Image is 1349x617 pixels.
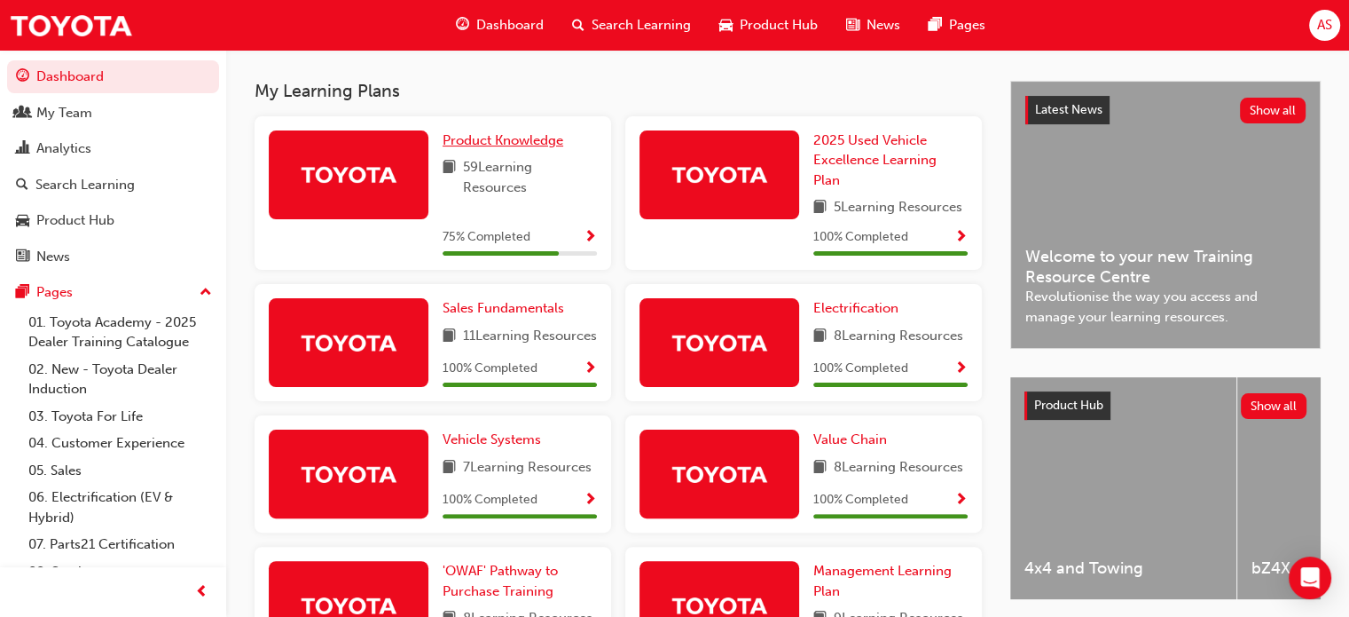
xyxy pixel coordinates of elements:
[7,276,219,309] button: Pages
[834,457,963,479] span: 8 Learning Resources
[7,97,219,130] a: My Team
[558,7,705,44] a: search-iconSearch Learning
[813,490,908,510] span: 100 % Completed
[443,132,563,148] span: Product Knowledge
[36,282,73,303] div: Pages
[813,197,827,219] span: book-icon
[21,531,219,558] a: 07. Parts21 Certification
[443,326,456,348] span: book-icon
[813,431,887,447] span: Value Chain
[846,14,859,36] span: news-icon
[21,309,219,356] a: 01. Toyota Academy - 2025 Dealer Training Catalogue
[7,204,219,237] a: Product Hub
[21,558,219,586] a: 08. Service
[16,106,29,122] span: people-icon
[914,7,1000,44] a: pages-iconPages
[954,226,968,249] button: Show Progress
[16,69,29,85] span: guage-icon
[719,14,733,36] span: car-icon
[954,358,968,380] button: Show Progress
[443,359,537,379] span: 100 % Completed
[671,458,768,489] img: Trak
[21,356,219,403] a: 02. New - Toyota Dealer Induction
[584,226,597,249] button: Show Progress
[300,327,397,358] img: Trak
[463,157,597,197] span: 59 Learning Resources
[1034,398,1103,413] span: Product Hub
[813,131,968,191] a: 2025 Used Vehicle Excellence Learning Plan
[740,15,818,36] span: Product Hub
[300,159,397,190] img: Trak
[443,300,564,316] span: Sales Fundamentals
[463,457,592,479] span: 7 Learning Resources
[1024,558,1222,579] span: 4x4 and Towing
[1010,377,1236,599] a: 4x4 and Towing
[929,14,942,36] span: pages-icon
[813,430,894,450] a: Value Chain
[813,132,937,188] span: 2025 Used Vehicle Excellence Learning Plan
[16,178,28,194] span: search-icon
[584,489,597,511] button: Show Progress
[1024,392,1306,420] a: Product HubShow all
[1025,247,1306,287] span: Welcome to your new Training Resource Centre
[813,300,898,316] span: Electrification
[16,141,29,157] span: chart-icon
[813,563,952,599] span: Management Learning Plan
[1241,393,1307,419] button: Show all
[443,430,548,450] a: Vehicle Systems
[21,484,219,531] a: 06. Electrification (EV & Hybrid)
[834,326,963,348] span: 8 Learning Resources
[456,14,469,36] span: guage-icon
[21,403,219,431] a: 03. Toyota For Life
[7,241,219,273] a: News
[834,197,962,219] span: 5 Learning Resources
[7,132,219,165] a: Analytics
[300,458,397,489] img: Trak
[36,138,91,159] div: Analytics
[443,457,456,479] span: book-icon
[200,281,212,305] span: up-icon
[592,15,691,36] span: Search Learning
[1317,15,1332,36] span: AS
[443,561,597,601] a: 'OWAF' Pathway to Purchase Training
[584,361,597,377] span: Show Progress
[16,249,29,265] span: news-icon
[954,230,968,246] span: Show Progress
[255,81,982,101] h3: My Learning Plans
[442,7,558,44] a: guage-iconDashboard
[36,210,114,231] div: Product Hub
[35,175,135,195] div: Search Learning
[954,361,968,377] span: Show Progress
[443,157,456,197] span: book-icon
[1010,81,1321,349] a: Latest NewsShow allWelcome to your new Training Resource CentreRevolutionise the way you access a...
[443,490,537,510] span: 100 % Completed
[813,326,827,348] span: book-icon
[813,227,908,248] span: 100 % Completed
[954,493,968,509] span: Show Progress
[671,159,768,190] img: Trak
[671,327,768,358] img: Trak
[9,5,133,45] img: Trak
[36,247,70,267] div: News
[1309,10,1340,41] button: AS
[1025,287,1306,327] span: Revolutionise the way you access and manage your learning resources.
[813,359,908,379] span: 100 % Completed
[813,561,968,601] a: Management Learning Plan
[36,103,92,123] div: My Team
[584,493,597,509] span: Show Progress
[954,489,968,511] button: Show Progress
[584,358,597,380] button: Show Progress
[443,431,541,447] span: Vehicle Systems
[867,15,900,36] span: News
[1025,96,1306,124] a: Latest NewsShow all
[584,230,597,246] span: Show Progress
[463,326,597,348] span: 11 Learning Resources
[21,457,219,485] a: 05. Sales
[7,60,219,93] a: Dashboard
[476,15,544,36] span: Dashboard
[21,430,219,457] a: 04. Customer Experience
[705,7,832,44] a: car-iconProduct Hub
[443,563,558,599] span: 'OWAF' Pathway to Purchase Training
[1035,102,1102,117] span: Latest News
